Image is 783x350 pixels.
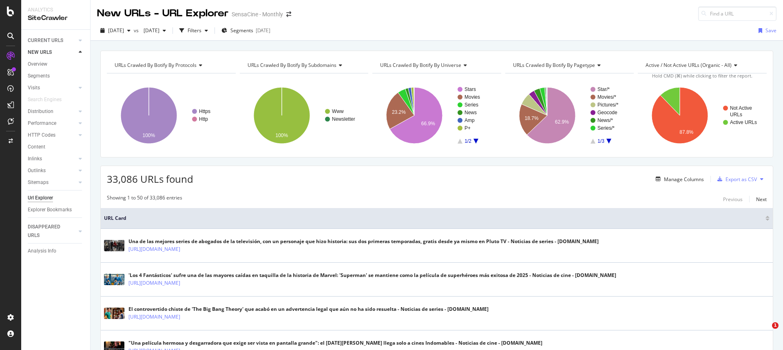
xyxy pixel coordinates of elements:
a: Visits [28,84,76,92]
div: Una de las mejores series de abogados de la televisión, con un personaje que hizo historia: sus d... [128,238,599,245]
button: Filters [176,24,211,37]
a: DISAPPEARED URLS [28,223,76,240]
div: SensaCine - Monthly [232,10,283,18]
div: Performance [28,119,56,128]
div: Content [28,143,45,151]
text: 18.7% [524,115,538,121]
span: vs [134,27,140,34]
div: Outlinks [28,166,46,175]
div: Previous [723,196,743,203]
div: 'Los 4 Fantásticos' sufre una de las mayores caídas en taquilla de la historia de Marvel: 'Superm... [128,272,616,279]
div: NEW URLS [28,48,52,57]
svg: A chart. [505,80,633,151]
svg: A chart. [107,80,234,151]
div: Filters [188,27,201,34]
img: main image [104,240,124,251]
a: Performance [28,119,76,128]
a: Explorer Bookmarks [28,206,84,214]
button: Manage Columns [652,174,704,184]
div: Overview [28,60,47,69]
a: Distribution [28,107,76,116]
button: Previous [723,194,743,204]
button: [DATE] [97,24,134,37]
iframe: Intercom live chat [755,322,775,342]
text: Https [199,109,210,114]
div: Analytics [28,7,84,13]
text: News/* [597,117,613,123]
div: Search Engines [28,95,62,104]
a: CURRENT URLS [28,36,76,45]
span: Active / Not Active URLs (organic - all) [646,62,732,69]
div: arrow-right-arrow-left [286,11,291,17]
a: Analysis Info [28,247,84,255]
span: URLs Crawled By Botify By universe [380,62,461,69]
text: News [464,110,477,115]
span: 2025 Jul. 1st [140,27,159,34]
div: El controvertido chiste de 'The Big Bang Theory' que acabó en un advertencia legal que aún no ha ... [128,306,489,313]
div: SiteCrawler [28,13,84,23]
a: Inlinks [28,155,76,163]
div: CURRENT URLS [28,36,63,45]
a: Overview [28,60,84,69]
div: Sitemaps [28,178,49,187]
text: Stars [464,86,476,92]
svg: A chart. [638,80,765,151]
div: Save [765,27,776,34]
text: Newsletter [332,116,355,122]
div: Inlinks [28,155,42,163]
a: Content [28,143,84,151]
div: "Una película hermosa y desgarradora que exige ser vista en pantalla grande": el [DATE][PERSON_NA... [128,339,542,347]
button: Next [756,194,767,204]
button: [DATE] [140,24,169,37]
text: Star/* [597,86,610,92]
a: HTTP Codes [28,131,76,140]
div: DISAPPEARED URLS [28,223,69,240]
span: Hold CMD (⌘) while clicking to filter the report. [652,73,752,79]
div: Explorer Bookmarks [28,206,72,214]
div: Url Explorer [28,194,53,202]
div: Next [756,196,767,203]
div: Showing 1 to 50 of 33,086 entries [107,194,182,204]
text: Active URLs [730,120,757,125]
div: Distribution [28,107,53,116]
text: P+ [464,125,471,131]
a: Sitemaps [28,178,76,187]
button: Segments[DATE] [218,24,274,37]
div: New URLs - URL Explorer [97,7,228,20]
span: 2025 Aug. 5th [108,27,124,34]
img: main image [104,308,124,319]
text: 87.8% [680,129,694,135]
text: 100% [143,133,155,138]
a: [URL][DOMAIN_NAME] [128,279,180,287]
div: Segments [28,72,50,80]
div: HTTP Codes [28,131,55,140]
text: 1/2 [464,138,471,144]
div: Visits [28,84,40,92]
span: 33,086 URLs found [107,172,193,186]
a: Segments [28,72,84,80]
text: URLs [730,112,742,117]
h4: URLs Crawled By Botify By protocols [113,59,228,72]
div: Manage Columns [664,176,704,183]
text: 23.2% [392,109,406,115]
a: Search Engines [28,95,70,104]
h4: Active / Not Active URLs [644,59,759,72]
text: Www [332,109,344,114]
text: Pictures/* [597,102,619,108]
span: URL Card [104,215,763,222]
button: Export as CSV [714,173,757,186]
span: 1 [772,322,779,329]
span: Segments [230,27,253,34]
text: Series [464,102,478,108]
svg: A chart. [240,80,367,151]
text: Series/* [597,125,615,131]
button: Save [755,24,776,37]
text: Movies [464,94,480,100]
span: URLs Crawled By Botify By pagetype [513,62,595,69]
text: 100% [275,133,288,138]
img: main image [104,274,124,285]
div: Export as CSV [725,176,757,183]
